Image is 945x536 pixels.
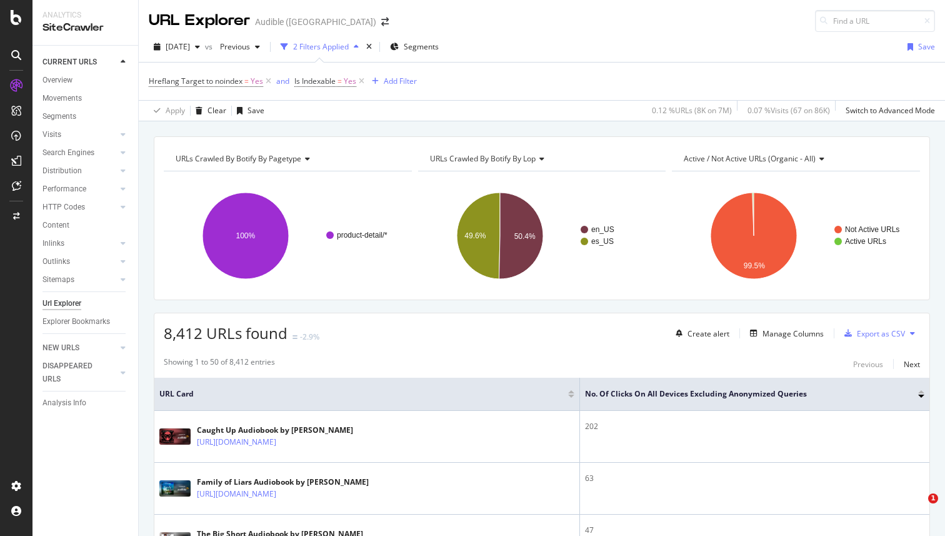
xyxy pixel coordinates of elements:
div: Inlinks [42,237,64,250]
svg: A chart. [418,181,666,290]
a: Movements [42,92,129,105]
span: vs [205,41,215,52]
button: Clear [191,101,226,121]
div: Sitemaps [42,273,74,286]
div: CURRENT URLS [42,56,97,69]
div: Manage Columns [762,328,824,339]
a: Visits [42,128,117,141]
a: Inlinks [42,237,117,250]
img: main image [159,428,191,445]
div: Performance [42,183,86,196]
div: Distribution [42,164,82,178]
iframe: Intercom live chat [902,493,932,523]
div: 63 [585,473,924,484]
div: Switch to Advanced Mode [846,105,935,116]
div: Outlinks [42,255,70,268]
span: No. of Clicks On All Devices excluding anonymized queries [585,388,899,400]
button: Apply [149,101,185,121]
span: 1 [928,493,938,503]
button: Next [904,356,920,372]
div: 0.12 % URLs ( 8K on 7M ) [652,105,732,116]
div: Audible ([GEOGRAPHIC_DATA]) [255,16,376,28]
button: Switch to Advanced Mode [841,101,935,121]
div: Search Engines [42,146,94,159]
svg: A chart. [164,181,412,290]
div: Next [904,359,920,370]
button: Export as CSV [839,323,905,343]
div: Url Explorer [42,297,81,310]
div: Previous [853,359,883,370]
div: Add Filter [384,76,417,86]
div: Family of Liars Audiobook by [PERSON_NAME] [197,477,369,488]
text: 100% [236,231,256,240]
img: main image [159,480,191,497]
a: Url Explorer [42,297,129,310]
text: 99.5% [744,261,765,270]
div: Clear [207,105,226,116]
text: es_US [591,237,614,246]
a: Sitemaps [42,273,117,286]
button: Previous [215,37,265,57]
span: URLs Crawled By Botify By pagetype [176,153,301,164]
button: and [276,75,289,87]
button: 2 Filters Applied [276,37,364,57]
div: Visits [42,128,61,141]
a: Overview [42,74,129,87]
button: [DATE] [149,37,205,57]
a: DISAPPEARED URLS [42,360,117,386]
div: Overview [42,74,72,87]
text: Not Active URLs [845,225,899,234]
span: URL Card [159,388,565,400]
a: HTTP Codes [42,201,117,214]
button: Create alert [671,323,729,343]
a: Explorer Bookmarks [42,315,129,328]
a: Analysis Info [42,397,129,410]
span: Is Indexable [294,76,336,86]
div: Analytics [42,10,128,21]
img: Equal [292,335,297,339]
text: en_US [591,225,614,234]
a: Content [42,219,129,232]
a: NEW URLS [42,341,117,355]
span: URLs Crawled By Botify By lop [430,153,536,164]
span: Previous [215,41,250,52]
span: Yes [251,73,263,90]
button: Save [902,37,935,57]
text: 50.4% [514,232,535,241]
span: = [244,76,249,86]
div: Save [247,105,264,116]
a: CURRENT URLS [42,56,117,69]
a: Segments [42,110,129,123]
span: Active / Not Active URLs (organic - all) [684,153,816,164]
div: -2.9% [300,331,319,342]
div: Content [42,219,69,232]
div: Movements [42,92,82,105]
div: Caught Up Audiobook by [PERSON_NAME] [197,425,353,436]
a: Distribution [42,164,117,178]
span: Yes [344,73,356,90]
button: Previous [853,356,883,372]
text: Active URLs [845,237,886,246]
span: = [337,76,342,86]
h4: URLs Crawled By Botify By lop [427,149,655,169]
div: Segments [42,110,76,123]
svg: A chart. [672,181,920,290]
div: Analysis Info [42,397,86,410]
div: Create alert [687,328,729,339]
div: 47 [585,525,924,536]
h4: Active / Not Active URLs [681,149,909,169]
a: Performance [42,183,117,196]
div: HTTP Codes [42,201,85,214]
span: 8,412 URLs found [164,323,287,343]
div: 202 [585,421,924,432]
button: Add Filter [367,74,417,89]
div: Showing 1 to 50 of 8,412 entries [164,356,275,372]
a: Search Engines [42,146,117,159]
span: 2025 Aug. 1st [166,41,190,52]
button: Manage Columns [745,326,824,341]
div: Export as CSV [857,328,905,339]
text: 49.6% [464,231,486,240]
